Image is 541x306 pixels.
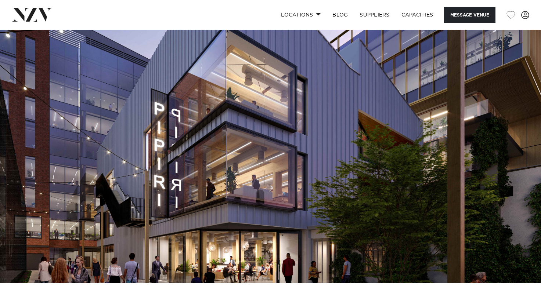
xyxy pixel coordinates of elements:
button: Message Venue [444,7,495,23]
img: nzv-logo.png [12,8,52,21]
a: Locations [275,7,327,23]
a: Capacities [396,7,439,23]
a: SUPPLIERS [354,7,395,23]
a: BLOG [327,7,354,23]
